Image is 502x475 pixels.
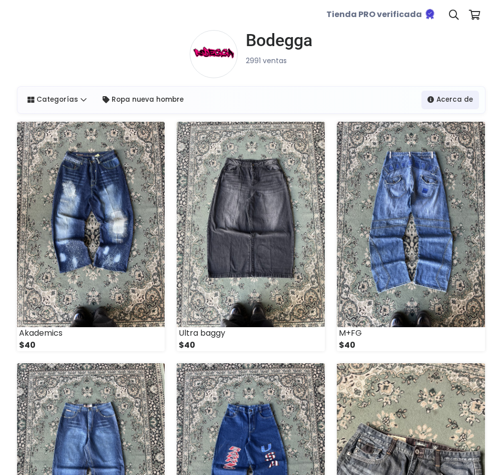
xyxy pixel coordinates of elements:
a: Acerca de [421,91,479,109]
div: $40 [337,339,485,351]
div: $40 [177,339,325,351]
a: Akademics $40 [17,122,165,352]
div: Akademics [17,327,165,339]
b: Tienda PRO verificada [326,9,422,21]
a: Ultra baggy $40 [177,122,325,352]
small: 2991 ventas [246,56,287,66]
img: small_1746409919521.jpeg [17,122,165,328]
a: Ropa nueva hombre [97,91,190,109]
a: Bodegga [238,30,312,51]
a: M+FG $40 [337,122,485,352]
div: $40 [17,339,165,351]
a: Categorías [22,91,93,109]
div: M+FG [337,327,485,339]
img: small_1746409871988.jpeg [177,122,325,328]
img: small.png [190,30,238,78]
img: Tienda verificada [424,8,436,20]
div: Ultra baggy [177,327,325,339]
img: small_1746409103483.jpeg [337,122,485,328]
h1: Bodegga [246,30,312,51]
